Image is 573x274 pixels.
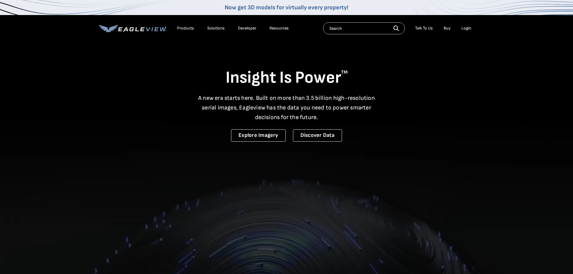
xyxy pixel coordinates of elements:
div: Login [461,26,471,31]
p: A new era starts here. Built on more than 3.5 billion high-resolution aerial images, Eagleview ha... [195,93,379,122]
h1: Insight Is Power [99,67,474,88]
a: Developer [238,26,256,31]
a: Now get 3D models for virtually every property! [225,4,348,11]
div: Solutions [207,26,225,31]
a: Explore Imagery [231,129,286,142]
input: Search [323,22,405,34]
sup: TM [341,69,348,75]
div: Products [177,26,194,31]
a: Buy [444,26,451,31]
div: Talk To Us [415,26,433,31]
a: Discover Data [293,129,342,142]
div: Resources [270,26,289,31]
